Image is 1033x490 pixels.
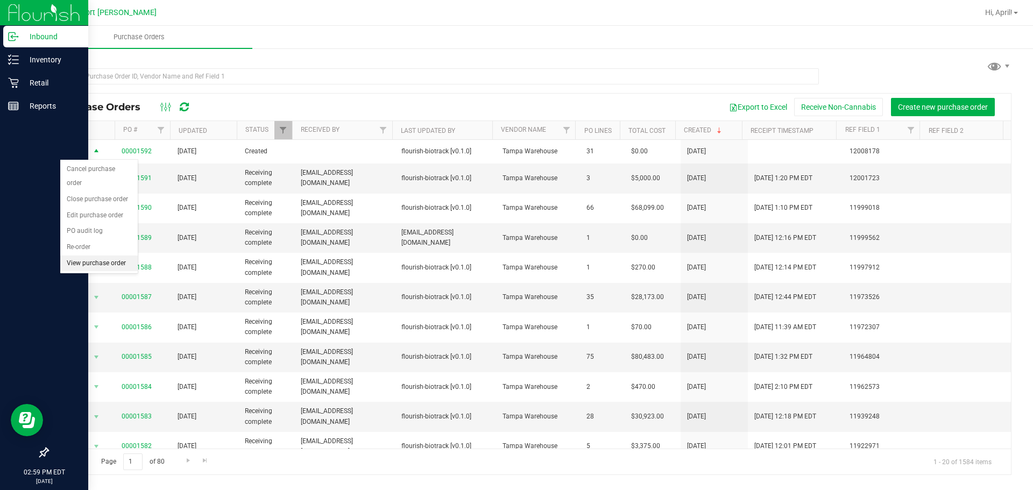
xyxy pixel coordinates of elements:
[63,8,157,17] span: New Port [PERSON_NAME]
[245,347,288,367] span: Receiving complete
[178,292,196,302] span: [DATE]
[631,173,660,183] span: $5,000.00
[557,121,575,139] a: Filter
[586,233,618,243] span: 1
[122,323,152,331] a: 00001586
[123,453,143,470] input: 1
[631,352,664,362] span: $80,483.00
[687,262,706,273] span: [DATE]
[301,317,388,337] span: [EMAIL_ADDRESS][DOMAIN_NAME]
[8,54,19,65] inline-svg: Inventory
[92,453,173,470] span: Page of 80
[925,453,1000,470] span: 1 - 20 of 1584 items
[245,377,288,397] span: Receiving complete
[26,26,252,48] a: Purchase Orders
[245,228,288,248] span: Receiving complete
[245,168,288,188] span: Receiving complete
[503,203,574,213] span: Tampa Warehouse
[503,322,574,332] span: Tampa Warehouse
[245,198,288,218] span: Receiving complete
[178,322,196,332] span: [DATE]
[631,382,655,392] span: $470.00
[631,233,648,243] span: $0.00
[503,292,574,302] span: Tampa Warehouse
[401,173,489,183] span: flourish-biotrack [v0.1.0]
[19,53,83,66] p: Inventory
[754,411,816,422] span: [DATE] 12:18 PM EDT
[180,453,196,468] a: Go to the next page
[684,126,724,134] a: Created
[301,377,388,397] span: [EMAIL_ADDRESS][DOMAIN_NAME]
[245,406,288,427] span: Receiving complete
[89,379,103,394] span: select
[902,121,919,139] a: Filter
[850,322,921,332] span: 11972307
[11,404,43,436] iframe: Resource center
[123,126,137,133] a: PO #
[586,322,618,332] span: 1
[401,322,489,332] span: flourish-biotrack [v0.1.0]
[687,441,706,451] span: [DATE]
[401,127,455,134] a: Last Updated By
[301,436,388,457] span: [EMAIL_ADDRESS][DOMAIN_NAME]
[631,411,664,422] span: $30,923.00
[178,203,196,213] span: [DATE]
[122,293,152,301] a: 00001587
[60,191,138,208] li: Close purchase order
[754,322,816,332] span: [DATE] 11:39 AM EDT
[631,322,652,332] span: $70.00
[687,382,706,392] span: [DATE]
[929,127,964,134] a: Ref Field 2
[274,121,292,139] a: Filter
[687,173,706,183] span: [DATE]
[401,411,489,422] span: flourish-biotrack [v0.1.0]
[19,100,83,112] p: Reports
[301,257,388,278] span: [EMAIL_ADDRESS][DOMAIN_NAME]
[754,262,816,273] span: [DATE] 12:14 PM EDT
[122,204,152,211] a: 00001590
[56,101,151,113] span: Purchase Orders
[89,319,103,335] span: select
[8,101,19,111] inline-svg: Reports
[850,411,921,422] span: 11939248
[631,262,655,273] span: $270.00
[503,233,574,243] span: Tampa Warehouse
[178,382,196,392] span: [DATE]
[898,103,988,111] span: Create new purchase order
[89,290,103,305] span: select
[245,287,288,308] span: Receiving complete
[503,173,574,183] span: Tampa Warehouse
[60,223,138,239] li: PO audit log
[47,68,819,84] input: Search Purchase Order ID, Vendor Name and Ref Field 1
[19,30,83,43] p: Inbound
[687,233,706,243] span: [DATE]
[754,203,812,213] span: [DATE] 1:10 PM EDT
[751,127,813,134] a: Receipt Timestamp
[754,233,816,243] span: [DATE] 12:16 PM EDT
[122,442,152,450] a: 00001582
[850,203,921,213] span: 11999018
[89,409,103,424] span: select
[178,233,196,243] span: [DATE]
[122,383,152,390] a: 00001584
[178,441,196,451] span: [DATE]
[586,173,618,183] span: 3
[754,441,816,451] span: [DATE] 12:01 PM EDT
[503,382,574,392] span: Tampa Warehouse
[631,203,664,213] span: $68,099.00
[178,262,196,273] span: [DATE]
[122,413,152,420] a: 00001583
[301,406,388,427] span: [EMAIL_ADDRESS][DOMAIN_NAME]
[401,146,489,157] span: flourish-biotrack [v0.1.0]
[401,262,489,273] span: flourish-biotrack [v0.1.0]
[850,352,921,362] span: 11964804
[245,436,288,457] span: Receiving complete
[687,203,706,213] span: [DATE]
[301,228,388,248] span: [EMAIL_ADDRESS][DOMAIN_NAME]
[122,264,152,271] a: 00001588
[301,126,339,133] a: Received By
[584,127,612,134] a: PO Lines
[687,411,706,422] span: [DATE]
[178,411,196,422] span: [DATE]
[245,317,288,337] span: Receiving complete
